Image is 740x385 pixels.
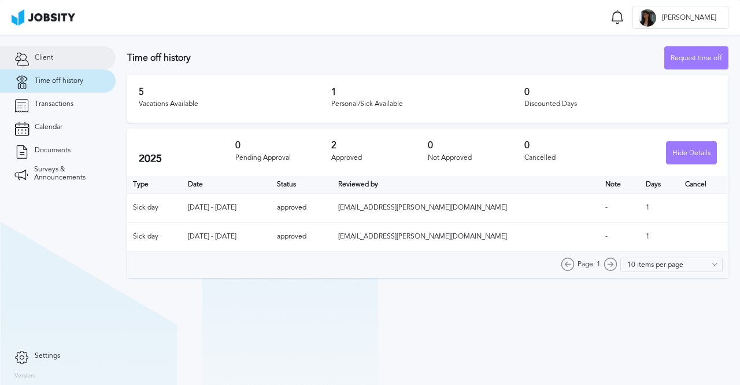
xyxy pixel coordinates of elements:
div: Pending Approval [235,154,332,162]
button: B[PERSON_NAME] [632,6,728,29]
h3: 0 [428,140,524,151]
span: Transactions [35,100,73,108]
span: Calendar [35,123,62,131]
td: [DATE] - [DATE] [182,222,271,251]
div: Discounted Days [524,100,717,108]
h3: 0 [524,140,621,151]
td: 1 [640,193,679,222]
span: Settings [35,352,60,360]
td: 1 [640,222,679,251]
h3: 5 [139,87,331,97]
div: Approved [331,154,428,162]
span: - [605,232,608,240]
img: ab4bad089aa723f57921c736e9817d99.png [12,9,75,25]
div: Request time off [665,47,728,70]
td: [DATE] - [DATE] [182,193,271,222]
span: Client [35,54,53,62]
th: Cancel [679,176,728,193]
th: Toggle SortBy [600,176,640,193]
h3: 0 [235,140,332,151]
h2: 2025 [139,153,235,165]
h3: Time off history [127,53,664,63]
div: Cancelled [524,154,621,162]
button: Hide Details [666,141,717,164]
button: Request time off [664,46,728,69]
span: Time off history [35,77,83,85]
div: Vacations Available [139,100,331,108]
span: [EMAIL_ADDRESS][PERSON_NAME][DOMAIN_NAME] [338,232,507,240]
span: - [605,203,608,211]
h3: 0 [524,87,717,97]
td: approved [271,222,332,251]
th: Toggle SortBy [182,176,271,193]
div: Hide Details [667,142,716,165]
h3: 2 [331,140,428,151]
th: Days [640,176,679,193]
span: [EMAIL_ADDRESS][PERSON_NAME][DOMAIN_NAME] [338,203,507,211]
th: Toggle SortBy [271,176,332,193]
div: B [639,9,656,27]
td: Sick day [127,222,182,251]
td: Sick day [127,193,182,222]
label: Version: [14,373,36,380]
div: Personal/Sick Available [331,100,524,108]
th: Toggle SortBy [332,176,600,193]
span: Page: 1 [578,261,601,269]
span: [PERSON_NAME] [656,14,722,22]
span: Surveys & Announcements [34,166,101,182]
div: Not Approved [428,154,524,162]
th: Type [127,176,182,193]
h3: 1 [331,87,524,97]
td: approved [271,193,332,222]
span: Documents [35,146,71,155]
